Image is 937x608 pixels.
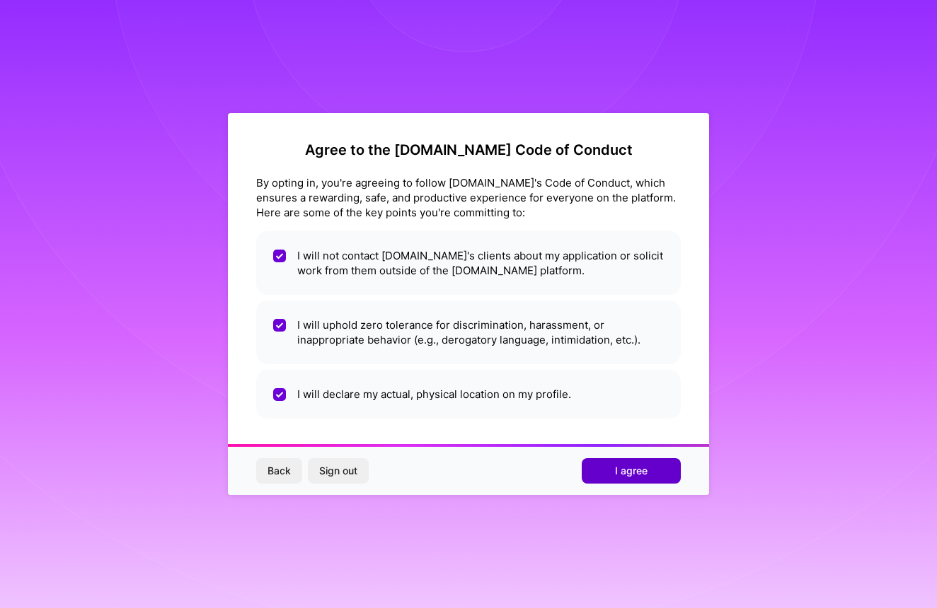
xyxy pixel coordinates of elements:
[308,458,369,484] button: Sign out
[256,458,302,484] button: Back
[256,175,681,220] div: By opting in, you're agreeing to follow [DOMAIN_NAME]'s Code of Conduct, which ensures a rewardin...
[256,141,681,158] h2: Agree to the [DOMAIN_NAME] Code of Conduct
[256,300,681,364] li: I will uphold zero tolerance for discrimination, harassment, or inappropriate behavior (e.g., der...
[582,458,681,484] button: I agree
[256,231,681,295] li: I will not contact [DOMAIN_NAME]'s clients about my application or solicit work from them outside...
[319,464,357,478] span: Sign out
[256,370,681,419] li: I will declare my actual, physical location on my profile.
[268,464,291,478] span: Back
[615,464,648,478] span: I agree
